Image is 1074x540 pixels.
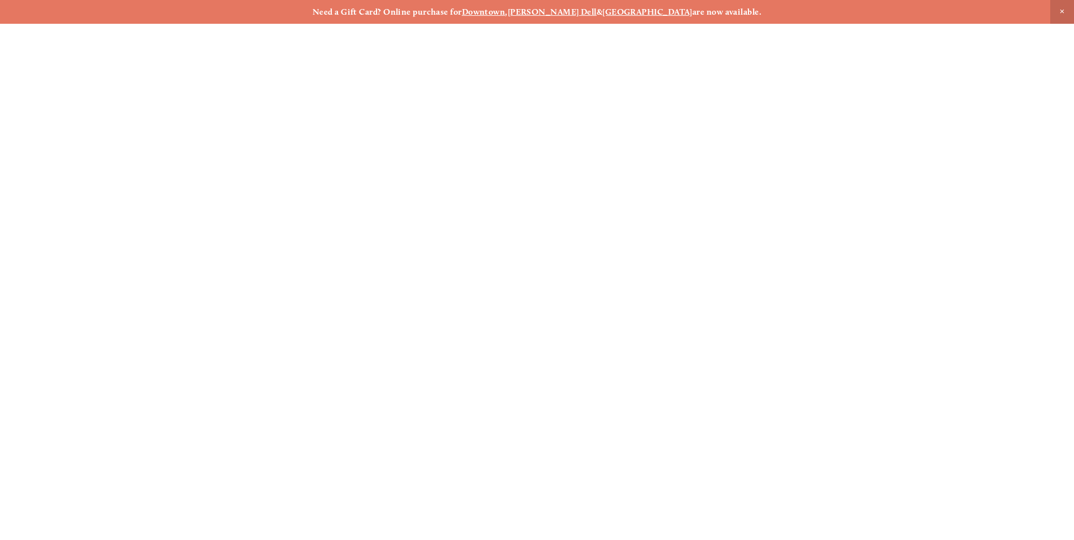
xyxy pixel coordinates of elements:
[313,7,462,17] strong: Need a Gift Card? Online purchase for
[505,7,507,17] strong: ,
[692,7,761,17] strong: are now available.
[508,7,597,17] a: [PERSON_NAME] Dell
[602,7,692,17] a: [GEOGRAPHIC_DATA]
[462,7,506,17] a: Downtown
[597,7,602,17] strong: &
